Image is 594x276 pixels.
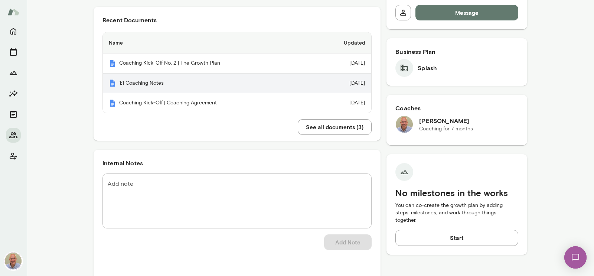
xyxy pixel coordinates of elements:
p: Coaching for 7 months [419,125,473,133]
h6: Splash [418,64,437,72]
th: Updated [314,32,371,53]
td: [DATE] [314,93,371,113]
h6: [PERSON_NAME] [419,116,473,125]
h6: Business Plan [395,47,518,56]
button: Growth Plan [6,65,21,80]
img: Mento [109,60,116,67]
th: Coaching Kick-Off No. 2 | The Growth Plan [103,53,314,74]
th: 1:1 Coaching Notes [103,74,314,94]
p: You can co-create the growth plan by adding steps, milestones, and work through things together. [395,202,518,224]
td: [DATE] [314,74,371,94]
h6: Internal Notes [102,159,372,168]
button: Insights [6,86,21,101]
button: Sessions [6,45,21,59]
img: Mento [109,100,116,107]
button: Message [415,5,518,20]
img: Marc Friedman [4,252,22,270]
img: Marc Friedman [395,116,413,133]
button: Client app [6,149,21,163]
th: Coaching Kick-Off | Coaching Agreement [103,93,314,113]
button: Members [6,128,21,143]
h6: Coaches [395,104,518,113]
img: Mento [7,5,19,19]
button: See all documents (3) [298,119,372,135]
img: Mento [109,79,116,87]
button: Documents [6,107,21,122]
h5: No milestones in the works [395,187,518,199]
th: Name [103,32,314,53]
td: [DATE] [314,53,371,74]
button: Home [6,24,21,39]
h6: Recent Documents [102,16,372,25]
button: Start [395,230,518,246]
